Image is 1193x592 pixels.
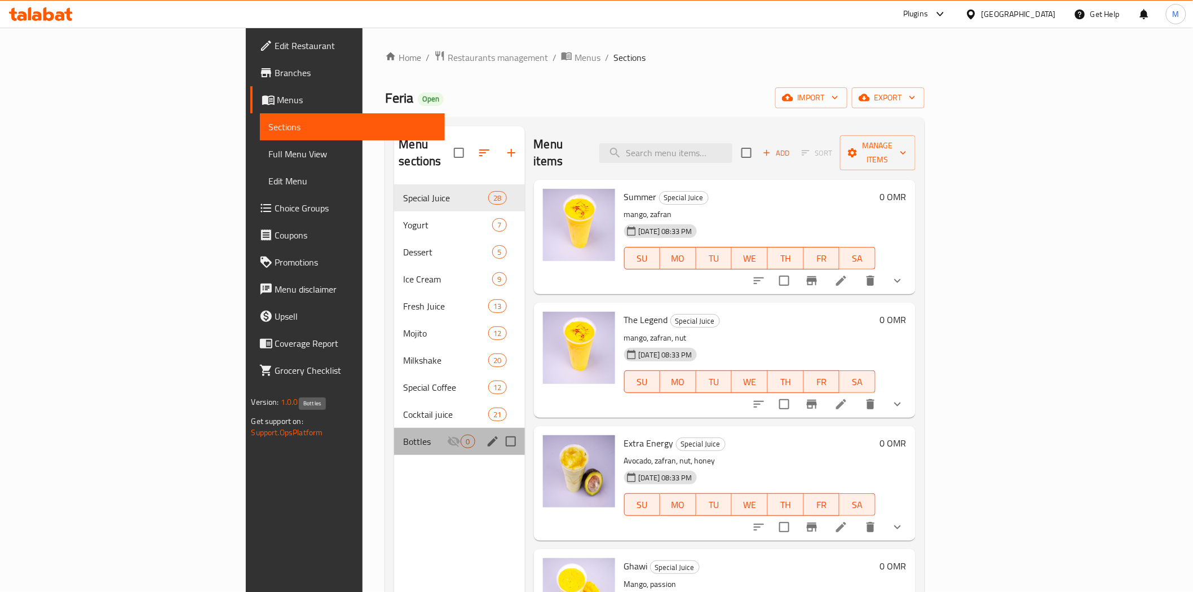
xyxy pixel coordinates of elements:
[394,238,524,266] div: Dessert5
[798,267,825,294] button: Branch-specific-item
[624,370,661,393] button: SU
[735,141,758,165] span: Select section
[260,167,445,195] a: Edit Menu
[269,174,436,188] span: Edit Menu
[250,276,445,303] a: Menu disclaimer
[857,267,884,294] button: delete
[394,347,524,374] div: Milkshake20
[804,370,840,393] button: FR
[394,180,524,460] nav: Menu sections
[808,497,836,513] span: FR
[808,374,836,390] span: FR
[488,191,506,205] div: items
[250,357,445,384] a: Grocery Checklist
[403,435,447,448] span: Bottles
[839,247,876,270] button: SA
[251,395,279,409] span: Version:
[250,222,445,249] a: Coupons
[488,326,506,340] div: items
[844,374,871,390] span: SA
[403,354,488,367] span: Milkshake
[852,87,925,108] button: export
[844,250,871,267] span: SA
[732,370,768,393] button: WE
[839,493,876,516] button: SA
[534,136,586,170] h2: Menu items
[834,397,848,411] a: Edit menu item
[403,245,492,259] div: Dessert
[660,370,696,393] button: MO
[849,139,907,167] span: Manage items
[768,493,804,516] button: TH
[260,140,445,167] a: Full Menu View
[394,293,524,320] div: Fresh Juice13
[275,66,436,79] span: Branches
[784,91,838,105] span: import
[575,51,600,64] span: Menus
[696,247,732,270] button: TU
[461,436,474,447] span: 0
[732,247,768,270] button: WE
[677,438,725,450] span: Special Juice
[839,370,876,393] button: SA
[250,59,445,86] a: Branches
[275,310,436,323] span: Upsell
[1173,8,1179,20] span: M
[251,425,323,440] a: Support.OpsPlatform
[489,193,506,204] span: 28
[403,326,488,340] span: Mojito
[250,86,445,113] a: Menus
[670,314,720,328] div: Special Juice
[650,560,700,574] div: Special Juice
[498,139,525,166] button: Add section
[492,272,506,286] div: items
[624,188,657,205] span: Summer
[275,364,436,377] span: Grocery Checklist
[624,331,876,345] p: mango, zafran, nut
[251,414,303,428] span: Get support on:
[394,320,524,347] div: Mojito12
[671,315,719,328] span: Special Juice
[903,7,928,21] div: Plugins
[543,435,615,507] img: Extra Energy
[561,50,600,65] a: Menus
[394,266,524,293] div: Ice Cream9
[461,435,475,448] div: items
[758,144,794,162] button: Add
[488,354,506,367] div: items
[745,514,772,541] button: sort-choices
[768,247,804,270] button: TH
[701,250,728,267] span: TU
[403,272,492,286] span: Ice Cream
[736,374,763,390] span: WE
[834,274,848,288] a: Edit menu item
[489,382,506,393] span: 12
[553,51,556,64] li: /
[768,370,804,393] button: TH
[385,50,924,65] nav: breadcrumb
[624,435,674,452] span: Extra Energy
[772,374,799,390] span: TH
[634,226,697,237] span: [DATE] 08:33 PM
[447,435,461,448] svg: Inactive section
[624,577,876,591] p: Mango, passion
[665,250,692,267] span: MO
[394,184,524,211] div: Special Juice28
[891,520,904,534] svg: Show Choices
[629,497,656,513] span: SU
[732,493,768,516] button: WE
[250,195,445,222] a: Choice Groups
[250,303,445,330] a: Upsell
[489,409,506,420] span: 21
[403,408,488,421] span: Cocktail juice
[844,497,871,513] span: SA
[634,350,697,360] span: [DATE] 08:33 PM
[880,558,907,574] h6: 0 OMR
[394,428,524,455] div: Bottles0edit
[275,255,436,269] span: Promotions
[250,32,445,59] a: Edit Restaurant
[403,218,492,232] span: Yogurt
